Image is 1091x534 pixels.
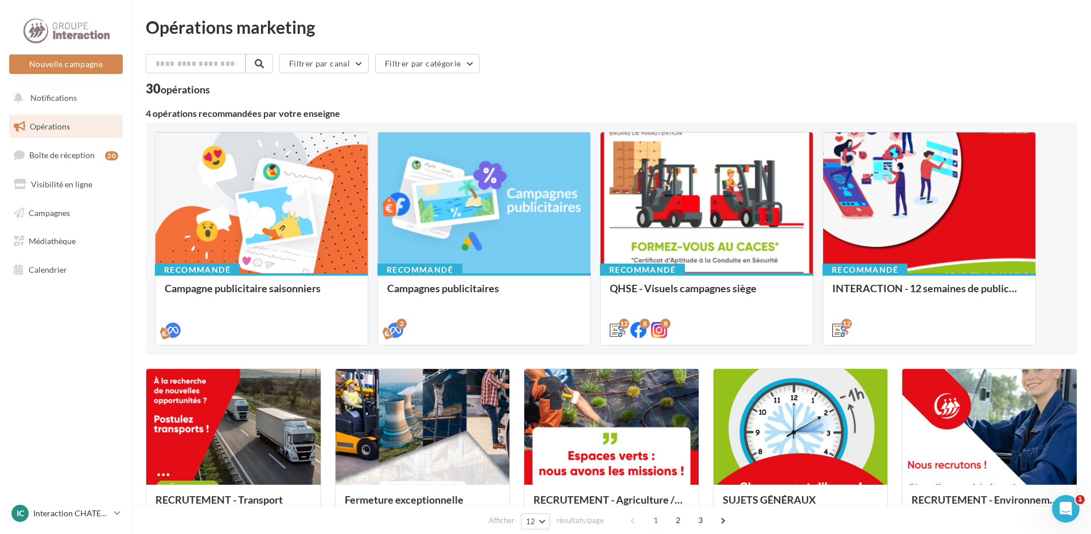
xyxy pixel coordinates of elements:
a: Calendrier [7,258,125,282]
div: 2 [396,319,407,329]
span: Boîte de réception [29,150,95,160]
button: Nouvelle campagne [9,54,123,74]
span: 12 [526,517,536,526]
button: Filtrer par canal [279,54,369,73]
div: INTERACTION - 12 semaines de publication [832,282,1026,305]
div: 12 [619,319,629,329]
div: Recommandé [377,264,462,276]
p: Interaction CHATEAUROUX [33,508,110,519]
span: Notifications [30,93,77,103]
div: RECRUTEMENT - Agriculture / Espaces verts [533,494,689,517]
div: Opérations marketing [146,18,1077,36]
iframe: Intercom live chat [1052,495,1080,523]
div: Recommandé [823,264,907,276]
a: Opérations [7,115,125,139]
button: 12 [521,513,550,529]
span: Campagnes [29,207,70,217]
div: RECRUTEMENT - Transport [155,494,311,517]
div: opérations [161,84,210,95]
span: IC [17,508,24,519]
div: 8 [640,319,650,329]
span: Médiathèque [29,236,76,246]
span: Calendrier [29,265,67,274]
a: Campagnes [7,201,125,225]
div: 20 [105,151,118,160]
a: Boîte de réception20 [7,143,125,167]
span: 3 [691,511,710,529]
div: Recommandé [155,264,240,276]
div: 4 opérations recommandées par votre enseigne [146,109,1077,118]
a: Médiathèque [7,229,125,253]
span: 2 [669,511,687,529]
a: IC Interaction CHATEAUROUX [9,502,123,524]
div: QHSE - Visuels campagnes siège [610,282,804,305]
div: 8 [660,319,671,329]
div: 30 [146,83,210,95]
div: Recommandé [600,264,685,276]
span: Visibilité en ligne [31,179,92,189]
button: Filtrer par catégorie [375,54,480,73]
div: Campagne publicitaire saisonniers [165,282,359,305]
span: Afficher [489,515,515,526]
div: 12 [841,319,852,329]
button: Notifications [7,86,120,110]
div: RECRUTEMENT - Environnement [911,494,1067,517]
span: 1 [1076,495,1085,504]
span: résultats/page [556,515,604,526]
div: Campagnes publicitaires [387,282,581,305]
span: Opérations [30,121,70,131]
a: Visibilité en ligne [7,172,125,197]
div: SUJETS GÉNÉRAUX [723,494,879,517]
span: 1 [646,511,665,529]
div: Fermeture exceptionnelle [345,494,501,517]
